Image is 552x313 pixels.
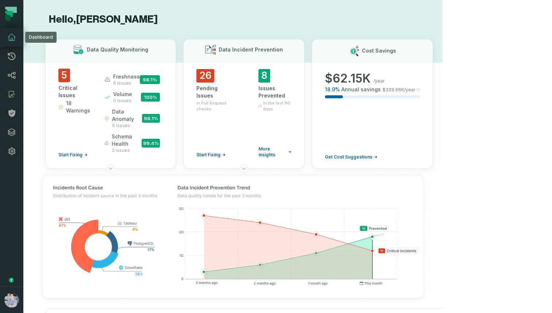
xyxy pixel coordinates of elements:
span: 98.1 % [140,75,160,84]
a: Get Cost Suggestions [325,154,377,160]
button: Data Quality Monitoring5Critical Issues18 WarningsStart Fixingfreshness6 issues98.1%volume0 issue... [45,39,176,169]
div: Critical Issues [58,84,91,99]
div: Pending Issues [196,85,229,99]
span: 98.1 % [142,114,160,123]
span: Start Fixing [196,152,221,158]
span: $ 62.15K [325,71,371,86]
span: in Pull Request checks [196,100,229,112]
a: Start Fixing [58,152,88,158]
span: 6 issues [112,123,142,129]
a: Start Fixing [196,152,226,158]
span: 99.4 % [142,139,160,148]
img: avatar of Alon Nafta [4,293,19,308]
div: Issues Prevented [258,85,291,99]
span: freshness [113,73,140,80]
span: 8 [258,69,270,83]
span: 18 Warnings [66,100,91,114]
span: 6 issues [113,80,140,86]
span: More insights [258,146,287,158]
span: 18.9 % [325,86,340,93]
span: 2 issues [112,148,142,153]
span: 100 % [141,93,160,102]
div: Tooltip anchor [8,277,15,283]
button: Cost Savings$62.15K/year18.9%Annual savings$329.66K/yearGet Cost Suggestions [312,39,433,169]
span: 0 issues [113,98,132,104]
span: Start Fixing [58,152,83,158]
img: Top graphs 1 [31,164,435,310]
span: /year [373,78,385,84]
span: schema health [112,133,142,148]
div: Dashboard [25,32,57,43]
span: $ 329.66K /year [383,87,415,93]
span: Annual savings [341,86,381,93]
h1: Hello, [PERSON_NAME] [45,13,421,26]
span: data anomaly [112,108,142,123]
h3: Cost Savings [362,47,396,54]
span: In the last 90 days [263,100,291,112]
span: Get Cost Suggestions [325,154,372,160]
button: Data Incident Prevention26Pending Issuesin Pull Request checksStart Fixing8Issues PreventedIn the... [183,39,304,169]
a: More insights [258,146,291,158]
h3: Data Incident Prevention [219,46,283,53]
span: 5 [58,69,70,82]
span: volume [113,91,132,98]
span: 26 [196,69,214,83]
h3: Data Quality Monitoring [87,46,148,53]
